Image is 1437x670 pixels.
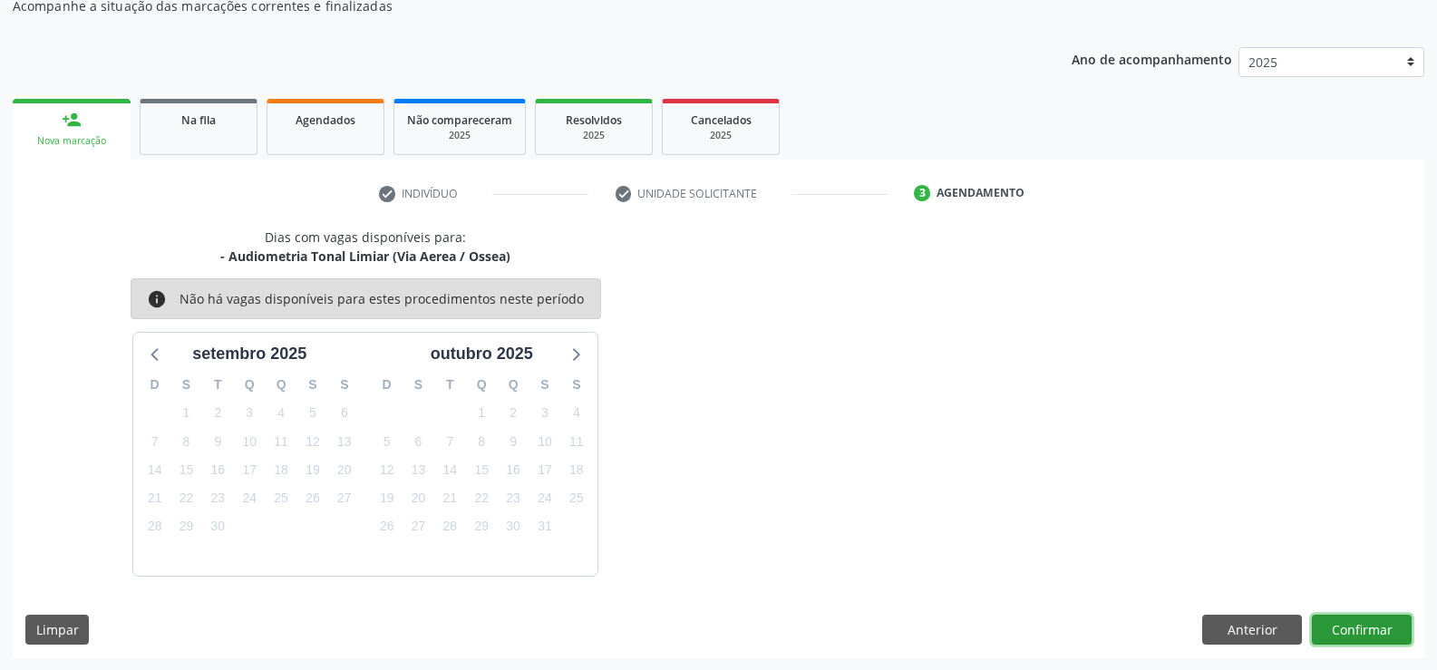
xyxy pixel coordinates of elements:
span: quinta-feira, 25 de setembro de 2025 [268,486,294,511]
div: S [403,371,434,399]
span: segunda-feira, 22 de setembro de 2025 [174,486,199,511]
div: 2025 [549,129,639,142]
div: T [202,371,234,399]
span: terça-feira, 21 de outubro de 2025 [437,486,462,511]
span: quarta-feira, 29 de outubro de 2025 [469,514,494,539]
span: terça-feira, 28 de outubro de 2025 [437,514,462,539]
span: quinta-feira, 23 de outubro de 2025 [500,486,526,511]
span: segunda-feira, 20 de outubro de 2025 [406,486,432,511]
span: quarta-feira, 22 de outubro de 2025 [469,486,494,511]
span: sexta-feira, 17 de outubro de 2025 [532,457,558,482]
div: S [297,371,329,399]
div: setembro 2025 [185,342,314,366]
div: D [139,371,170,399]
span: quarta-feira, 10 de setembro de 2025 [237,429,262,454]
span: quinta-feira, 30 de outubro de 2025 [500,514,526,539]
span: sexta-feira, 31 de outubro de 2025 [532,514,558,539]
div: Dias com vagas disponíveis para: [220,228,510,266]
span: segunda-feira, 27 de outubro de 2025 [406,514,432,539]
span: quinta-feira, 16 de outubro de 2025 [500,457,526,482]
span: sexta-feira, 10 de outubro de 2025 [532,429,558,454]
div: S [328,371,360,399]
span: sábado, 11 de outubro de 2025 [564,429,589,454]
div: Q [466,371,498,399]
span: quarta-feira, 24 de setembro de 2025 [237,486,262,511]
span: segunda-feira, 8 de setembro de 2025 [174,429,199,454]
div: - Audiometria Tonal Limiar (Via Aerea / Ossea) [220,247,510,266]
span: terça-feira, 9 de setembro de 2025 [205,429,230,454]
span: quinta-feira, 11 de setembro de 2025 [268,429,294,454]
span: terça-feira, 23 de setembro de 2025 [205,486,230,511]
span: domingo, 21 de setembro de 2025 [142,486,168,511]
i: info [147,289,167,309]
span: Não compareceram [407,112,512,128]
div: person_add [62,110,82,130]
span: segunda-feira, 13 de outubro de 2025 [406,457,432,482]
span: quinta-feira, 18 de setembro de 2025 [268,457,294,482]
span: Agendados [296,112,355,128]
div: S [170,371,202,399]
span: segunda-feira, 1 de setembro de 2025 [174,401,199,426]
span: sexta-feira, 24 de outubro de 2025 [532,486,558,511]
span: terça-feira, 14 de outubro de 2025 [437,457,462,482]
span: sábado, 4 de outubro de 2025 [564,401,589,426]
span: domingo, 5 de outubro de 2025 [374,429,400,454]
div: S [529,371,561,399]
span: domingo, 26 de outubro de 2025 [374,514,400,539]
span: sábado, 6 de setembro de 2025 [332,401,357,426]
span: segunda-feira, 15 de setembro de 2025 [174,457,199,482]
div: Q [266,371,297,399]
p: Ano de acompanhamento [1072,47,1232,70]
div: outubro 2025 [423,342,540,366]
div: Agendamento [937,185,1024,201]
div: T [434,371,466,399]
span: Resolvidos [566,112,622,128]
div: Q [234,371,266,399]
div: D [371,371,403,399]
span: quinta-feira, 2 de outubro de 2025 [500,401,526,426]
span: quarta-feira, 1 de outubro de 2025 [469,401,494,426]
span: sexta-feira, 12 de setembro de 2025 [300,429,325,454]
span: quarta-feira, 17 de setembro de 2025 [237,457,262,482]
span: sexta-feira, 5 de setembro de 2025 [300,401,325,426]
span: quarta-feira, 15 de outubro de 2025 [469,457,494,482]
span: terça-feira, 7 de outubro de 2025 [437,429,462,454]
span: quinta-feira, 9 de outubro de 2025 [500,429,526,454]
button: Confirmar [1312,615,1412,646]
span: sábado, 18 de outubro de 2025 [564,457,589,482]
span: quinta-feira, 4 de setembro de 2025 [268,401,294,426]
span: quarta-feira, 3 de setembro de 2025 [237,401,262,426]
button: Anterior [1202,615,1302,646]
span: sexta-feira, 26 de setembro de 2025 [300,486,325,511]
span: Na fila [181,112,216,128]
span: segunda-feira, 29 de setembro de 2025 [174,514,199,539]
span: sexta-feira, 3 de outubro de 2025 [532,401,558,426]
span: Cancelados [691,112,752,128]
span: sábado, 25 de outubro de 2025 [564,486,589,511]
div: Nova marcação [25,134,118,148]
div: Q [498,371,529,399]
span: domingo, 12 de outubro de 2025 [374,457,400,482]
span: segunda-feira, 6 de outubro de 2025 [406,429,432,454]
span: sábado, 27 de setembro de 2025 [332,486,357,511]
span: quarta-feira, 8 de outubro de 2025 [469,429,494,454]
div: Não há vagas disponíveis para estes procedimentos neste período [180,289,584,309]
span: domingo, 28 de setembro de 2025 [142,514,168,539]
div: 2025 [407,129,512,142]
div: S [560,371,592,399]
span: domingo, 19 de outubro de 2025 [374,486,400,511]
span: terça-feira, 16 de setembro de 2025 [205,457,230,482]
span: terça-feira, 2 de setembro de 2025 [205,401,230,426]
span: sábado, 13 de setembro de 2025 [332,429,357,454]
span: domingo, 14 de setembro de 2025 [142,457,168,482]
span: domingo, 7 de setembro de 2025 [142,429,168,454]
span: sexta-feira, 19 de setembro de 2025 [300,457,325,482]
span: sábado, 20 de setembro de 2025 [332,457,357,482]
div: 2025 [675,129,766,142]
div: 3 [914,185,930,201]
span: terça-feira, 30 de setembro de 2025 [205,514,230,539]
